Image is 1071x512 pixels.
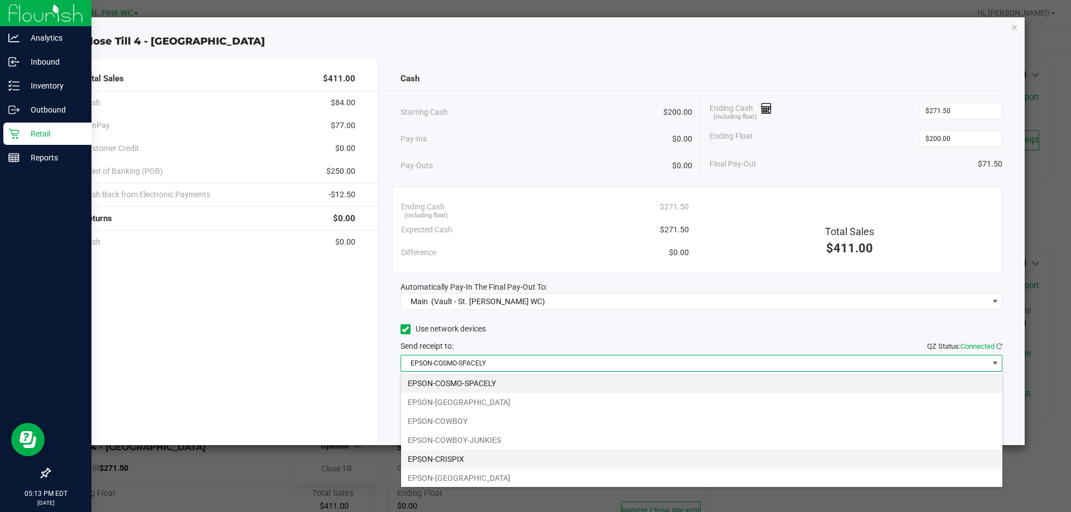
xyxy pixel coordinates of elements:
[401,282,547,291] span: Automatically Pay-In The Final Pay-Out To:
[83,72,124,85] span: Total Sales
[660,224,689,236] span: $271.50
[710,103,772,119] span: Ending Cash
[331,97,355,109] span: $84.00
[20,103,86,116] p: Outbound
[20,127,86,140] p: Retail
[20,79,86,92] p: Inventory
[431,297,545,306] span: (Vault - St. [PERSON_NAME] WC)
[20,151,86,164] p: Reports
[961,342,995,350] span: Connected
[825,226,874,237] span: Total Sales
[669,247,689,259] span: $0.00
[401,431,1002,450] li: EPSON-COWBOY-JUNKIES
[401,393,1002,412] li: EPSON-[GEOGRAPHIC_DATA]
[323,72,355,85] span: $411.00
[710,130,753,147] span: Ending Float
[83,143,139,154] span: Customer Credit
[978,158,1002,170] span: $71.50
[8,152,20,163] inline-svg: Reports
[401,412,1002,431] li: EPSON-COWBOY
[401,133,427,145] span: Pay-Ins
[663,106,692,118] span: $200.00
[20,55,86,69] p: Inbound
[83,207,355,231] div: Returns
[401,355,988,371] span: EPSON-COSMO-SPACELY
[8,104,20,115] inline-svg: Outbound
[335,143,355,154] span: $0.00
[333,212,355,225] span: $0.00
[401,72,419,85] span: Cash
[329,189,355,201] span: -$12.50
[401,201,445,213] span: Ending Cash
[710,158,756,170] span: Final Pay-Out
[404,211,448,221] span: (including float)
[326,165,355,177] span: $250.00
[8,32,20,43] inline-svg: Analytics
[83,165,163,177] span: Point of Banking (POB)
[927,342,1002,350] span: QZ Status:
[401,323,486,335] label: Use network devices
[401,450,1002,469] li: EPSON-CRISPIX
[401,106,448,118] span: Starting Cash
[8,56,20,67] inline-svg: Inbound
[8,128,20,139] inline-svg: Retail
[83,189,210,201] span: Cash Back from Electronic Payments
[826,241,873,255] span: $411.00
[11,423,45,456] iframe: Resource center
[55,34,1025,49] div: Close Till 4 - [GEOGRAPHIC_DATA]
[401,374,1002,393] li: EPSON-COSMO-SPACELY
[411,297,428,306] span: Main
[401,469,1002,487] li: EPSON-[GEOGRAPHIC_DATA]
[713,113,757,122] span: (including float)
[401,342,454,350] span: Send receipt to:
[5,489,86,499] p: 05:13 PM EDT
[5,499,86,507] p: [DATE]
[20,31,86,45] p: Analytics
[335,236,355,248] span: $0.00
[83,120,110,131] span: CanPay
[672,133,692,145] span: $0.00
[660,201,689,213] span: $271.50
[401,247,436,259] span: Difference
[672,160,692,172] span: $0.00
[401,224,452,236] span: Expected Cash
[401,160,433,172] span: Pay-Outs
[331,120,355,131] span: $77.00
[8,80,20,91] inline-svg: Inventory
